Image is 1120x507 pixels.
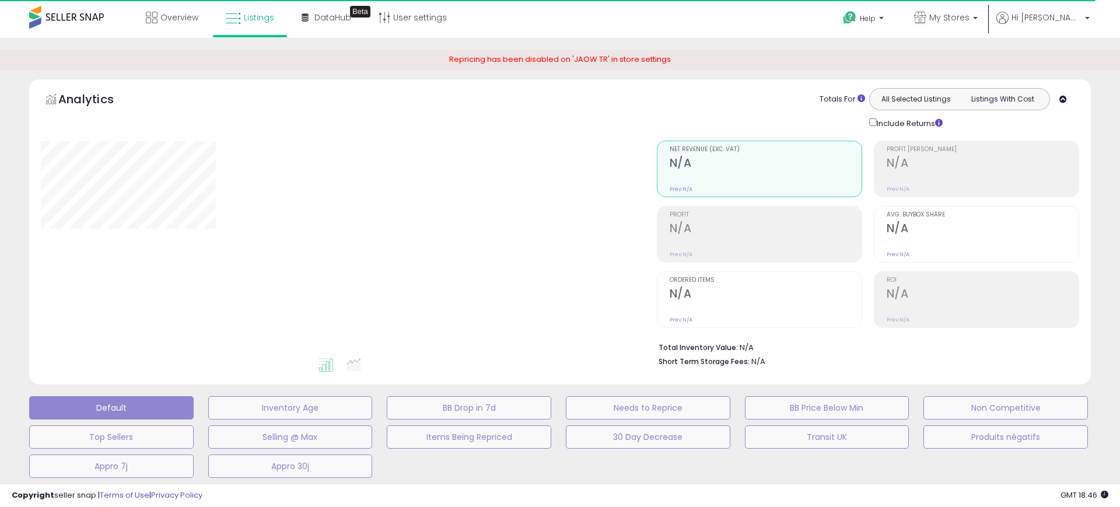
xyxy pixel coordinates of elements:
small: Prev: N/A [887,316,909,323]
button: All Selected Listings [873,92,960,107]
span: Repricing has been disabled on 'JAOW TR' in store settings [449,54,671,65]
div: seller snap | | [12,490,202,501]
b: Short Term Storage Fees: [659,356,750,366]
button: BB Price Below Min [745,396,909,419]
span: My Stores [929,12,970,23]
button: BB Drop in 7d [387,396,551,419]
span: Profit [670,212,862,218]
button: Non Competitive [923,396,1088,419]
h2: N/A [887,156,1079,172]
span: Ordered Items [670,277,862,284]
button: Listings With Cost [959,92,1046,107]
h2: N/A [670,156,862,172]
small: Prev: N/A [670,251,692,258]
button: Needs to Reprice [566,396,730,419]
button: Inventory Age [208,396,373,419]
span: Profit [PERSON_NAME] [887,146,1079,153]
button: Default [29,396,194,419]
small: Prev: N/A [887,251,909,258]
h2: N/A [887,222,1079,237]
small: Prev: N/A [670,316,692,323]
h2: N/A [670,287,862,303]
small: Prev: N/A [670,186,692,193]
div: Totals For [820,94,865,105]
button: Transit UK [745,425,909,449]
span: Listings [244,12,274,23]
li: N/A [659,340,1070,354]
span: N/A [751,356,765,367]
span: Overview [160,12,198,23]
h5: Analytics [58,91,136,110]
button: Produits négatifs [923,425,1088,449]
button: 30 Day Decrease [566,425,730,449]
button: Items Being Repriced [387,425,551,449]
button: Selling @ Max [208,425,373,449]
span: Help [860,13,876,23]
h2: N/A [670,222,862,237]
i: Get Help [842,11,857,25]
a: Hi [PERSON_NAME] [996,12,1090,38]
span: Net Revenue (Exc. VAT) [670,146,862,153]
button: Appro 7j [29,454,194,478]
button: Top Sellers [29,425,194,449]
div: Tooltip anchor [350,6,370,18]
b: Total Inventory Value: [659,342,738,352]
button: Appro 30j [208,454,373,478]
span: Hi [PERSON_NAME] [1012,12,1081,23]
span: Avg. Buybox Share [887,212,1079,218]
small: Prev: N/A [887,186,909,193]
span: DataHub [314,12,351,23]
div: Include Returns [860,116,957,130]
a: Help [834,2,895,38]
h2: N/A [887,287,1079,303]
span: ROI [887,277,1079,284]
strong: Copyright [12,489,54,501]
